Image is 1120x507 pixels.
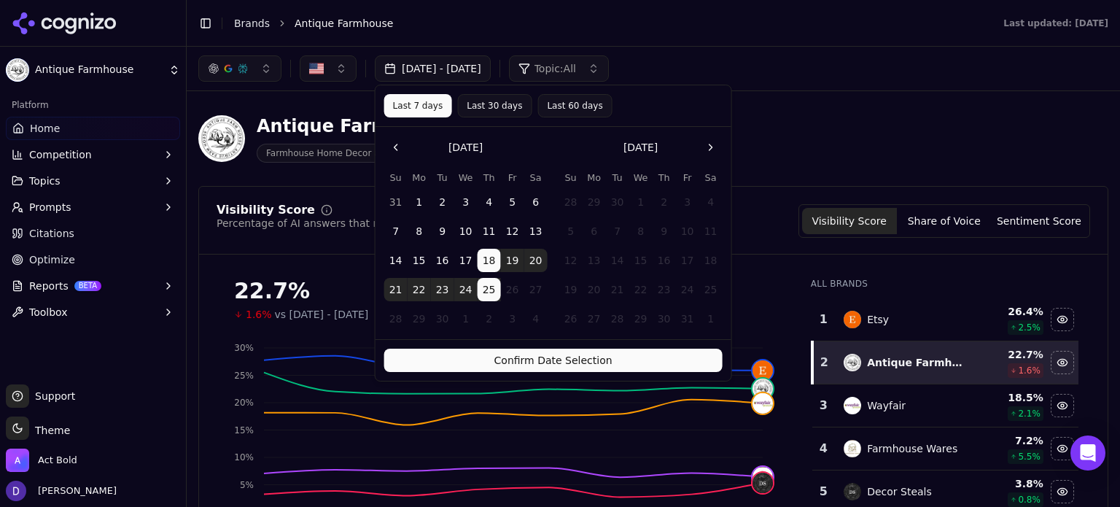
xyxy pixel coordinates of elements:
[6,196,180,219] button: Prompts
[6,222,180,245] a: Citations
[844,397,861,414] img: wayfair
[752,379,773,399] img: antique farmhouse
[35,63,163,77] span: Antique Farmhouse
[820,354,829,371] div: 2
[537,94,612,117] button: Last 60 days
[384,220,408,243] button: Sunday, September 7th, 2025
[867,355,964,370] div: Antique Farmhouse
[6,143,180,166] button: Competition
[867,484,932,499] div: Decor Steals
[384,190,408,214] button: Sunday, August 31st, 2025
[198,115,245,162] img: Antique Farmhouse
[408,190,431,214] button: Monday, September 1st, 2025
[501,220,524,243] button: Friday, September 12th, 2025
[1051,437,1074,460] button: Hide farmhouse wares data
[384,136,408,159] button: Go to the Previous Month
[478,278,501,301] button: Today, Thursday, September 25th, 2025, selected
[6,301,180,324] button: Toolbox
[583,171,606,185] th: Monday
[699,136,723,159] button: Go to the Next Month
[559,171,723,330] table: October 2025
[6,481,26,501] img: David White
[257,115,449,138] div: Antique Farmhouse
[29,252,75,267] span: Optimize
[1051,480,1074,503] button: Hide decor steals data
[524,190,548,214] button: Saturday, September 6th, 2025
[38,454,77,467] span: Act Bold
[1018,408,1041,419] span: 2.1 %
[812,427,1078,471] tr: 4farmhouse waresFarmhouse Wares7.2%5.5%Hide farmhouse wares data
[408,249,431,272] button: Monday, September 15th, 2025
[454,278,478,301] button: Wednesday, September 24th, 2025, selected
[752,467,773,487] img: farmhouse wares
[802,208,897,234] button: Visibility Score
[234,18,270,29] a: Brands
[309,61,324,76] img: United States
[246,307,272,322] span: 1.6%
[976,347,1043,362] div: 22.7 %
[1018,451,1041,463] span: 5.5 %
[234,343,254,353] tspan: 30%
[1070,436,1105,471] div: Open Intercom Messenger
[524,220,548,243] button: Saturday, September 13th, 2025
[431,278,454,301] button: Tuesday, September 23rd, 2025, selected
[29,389,75,403] span: Support
[6,274,180,298] button: ReportsBETA
[30,121,60,136] span: Home
[478,190,501,214] button: Thursday, September 4th, 2025
[1003,18,1108,29] div: Last updated: [DATE]
[478,220,501,243] button: Thursday, September 11th, 2025
[6,248,180,271] a: Optimize
[217,216,475,231] div: Percentage of AI answers that mention your brand
[457,94,532,117] button: Last 30 days
[844,311,861,328] img: etsy
[257,144,442,163] span: Farmhouse Home Decor and Furniture
[629,171,653,185] th: Wednesday
[1051,351,1074,374] button: Hide antique farmhouse data
[29,174,61,188] span: Topics
[1018,365,1041,376] span: 1.6 %
[867,398,906,413] div: Wayfair
[408,278,431,301] button: Monday, September 22nd, 2025, selected
[6,169,180,193] button: Topics
[6,93,180,117] div: Platform
[384,171,548,330] table: September 2025
[384,249,408,272] button: Sunday, September 14th, 2025
[844,483,861,500] img: decor steals
[812,341,1078,384] tr: 2antique farmhouseAntique Farmhouse22.7%1.6%Hide antique farmhouse data
[234,398,254,408] tspan: 20%
[408,171,431,185] th: Monday
[811,278,1078,290] div: All Brands
[6,449,29,472] img: Act Bold
[234,16,974,31] nav: breadcrumb
[29,425,70,436] span: Theme
[478,249,501,272] button: Thursday, September 18th, 2025, selected
[6,58,29,82] img: Antique Farmhouse
[1051,394,1074,417] button: Hide wayfair data
[653,171,676,185] th: Thursday
[867,441,957,456] div: Farmhouse Wares
[384,349,723,372] button: Confirm Date Selection
[431,220,454,243] button: Tuesday, September 9th, 2025
[29,279,69,293] span: Reports
[976,390,1043,405] div: 18.5 %
[818,311,829,328] div: 1
[29,305,68,320] span: Toolbox
[275,307,369,322] span: vs [DATE] - [DATE]
[867,312,889,327] div: Etsy
[431,171,454,185] th: Tuesday
[454,220,478,243] button: Wednesday, September 10th, 2025
[29,226,74,241] span: Citations
[606,171,629,185] th: Tuesday
[844,354,861,371] img: antique farmhouse
[384,171,408,185] th: Sunday
[752,473,773,493] img: decor steals
[844,440,861,457] img: farmhouse wares
[384,278,408,301] button: Sunday, September 21st, 2025, selected
[818,397,829,414] div: 3
[217,204,315,216] div: Visibility Score
[6,449,77,472] button: Open organization switcher
[976,433,1043,448] div: 7.2 %
[234,278,782,304] div: 22.7%
[454,190,478,214] button: Wednesday, September 3rd, 2025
